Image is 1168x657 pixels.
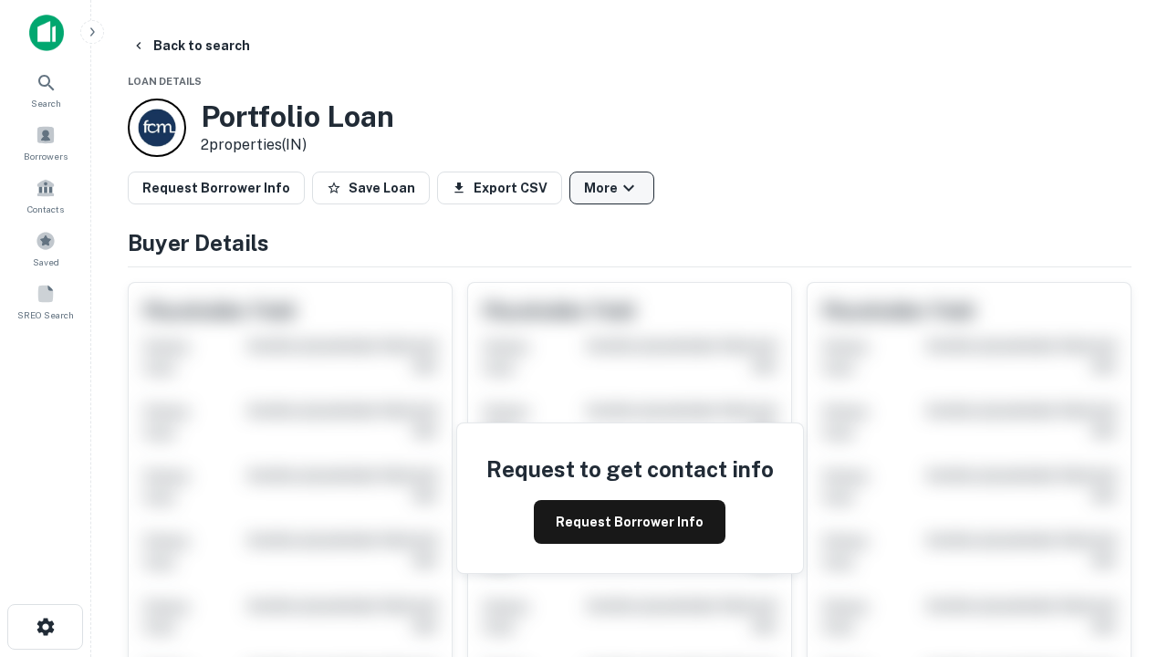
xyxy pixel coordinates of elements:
[29,15,64,51] img: capitalize-icon.png
[31,96,61,110] span: Search
[5,224,86,273] a: Saved
[312,172,430,204] button: Save Loan
[124,29,257,62] button: Back to search
[5,171,86,220] a: Contacts
[1077,511,1168,599] iframe: Chat Widget
[201,134,394,156] p: 2 properties (IN)
[5,65,86,114] a: Search
[128,76,202,87] span: Loan Details
[33,255,59,269] span: Saved
[569,172,654,204] button: More
[437,172,562,204] button: Export CSV
[534,500,725,544] button: Request Borrower Info
[5,118,86,167] a: Borrowers
[24,149,68,163] span: Borrowers
[17,308,74,322] span: SREO Search
[201,99,394,134] h3: Portfolio Loan
[486,453,774,485] h4: Request to get contact info
[128,226,1131,259] h4: Buyer Details
[27,202,64,216] span: Contacts
[5,276,86,326] a: SREO Search
[128,172,305,204] button: Request Borrower Info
